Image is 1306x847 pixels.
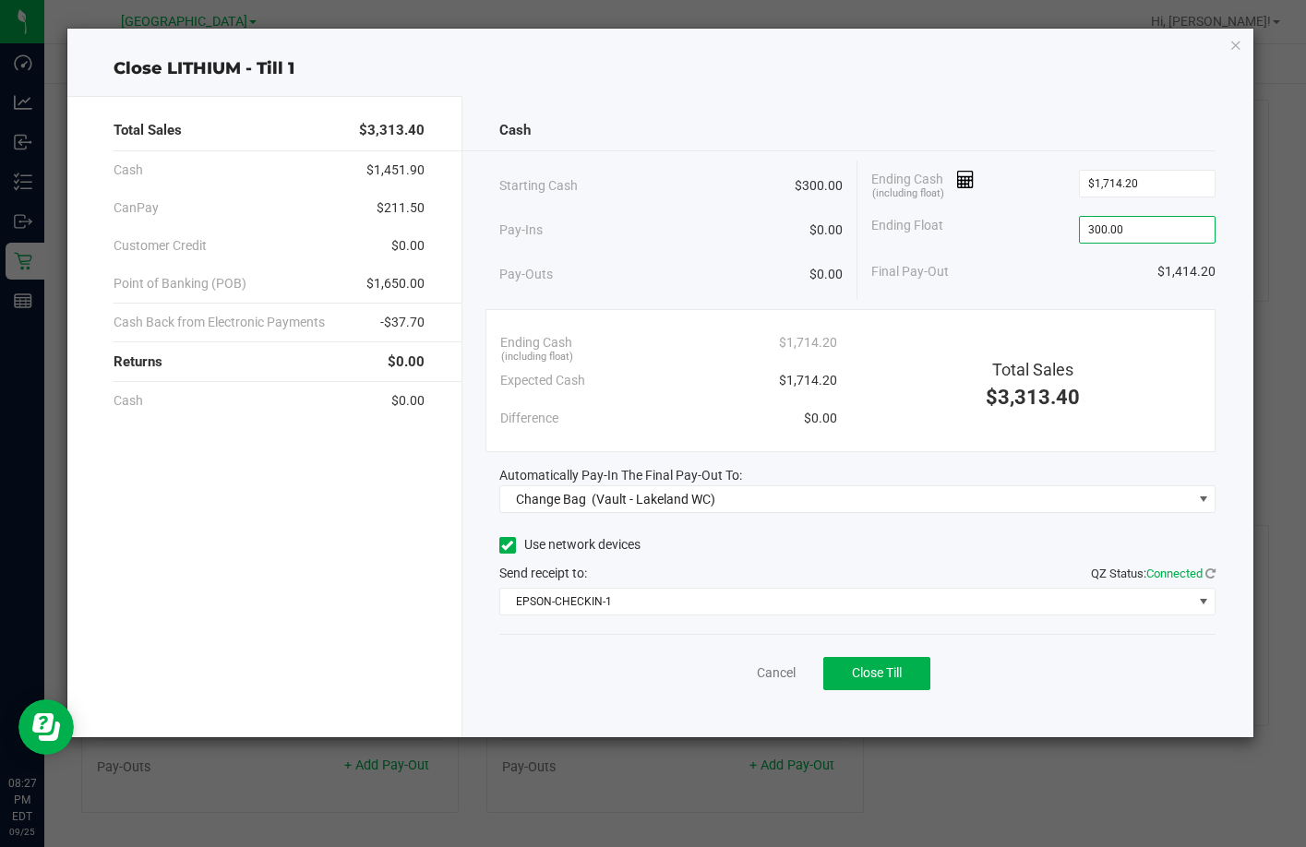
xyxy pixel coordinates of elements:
span: $1,414.20 [1157,262,1216,281]
span: $1,650.00 [366,274,425,293]
div: Returns [114,342,425,382]
span: (Vault - Lakeland WC) [592,492,715,507]
span: Total Sales [992,360,1073,379]
span: $1,714.20 [779,371,837,390]
span: (including float) [872,186,944,202]
span: Cash [114,161,143,180]
span: Automatically Pay-In The Final Pay-Out To: [499,468,742,483]
span: Cash [114,391,143,411]
span: Ending Float [871,216,943,244]
span: (including float) [501,350,573,365]
span: Ending Cash [500,333,572,352]
span: Pay-Ins [499,221,543,240]
span: $1,451.90 [366,161,425,180]
span: CanPay [114,198,159,218]
span: EPSON-CHECKIN-1 [500,589,1192,614]
span: $300.00 [795,176,843,196]
span: Final Pay-Out [871,262,949,281]
span: Ending Cash [871,170,975,197]
span: Starting Cash [499,176,578,196]
span: $0.00 [391,236,425,256]
span: QZ Status: [1091,567,1216,580]
span: $0.00 [388,352,425,373]
span: Expected Cash [500,371,585,390]
span: $3,313.40 [986,386,1080,409]
span: Pay-Outs [499,265,553,284]
span: $0.00 [391,391,425,411]
span: Total Sales [114,120,182,141]
button: Close Till [823,657,930,690]
span: Cash Back from Electronic Payments [114,313,325,332]
span: $1,714.20 [779,333,837,352]
a: Cancel [757,663,796,683]
span: Connected [1146,567,1203,580]
span: Cash [499,120,531,141]
span: $0.00 [809,221,843,240]
iframe: Resource center [18,699,74,755]
span: $3,313.40 [359,120,425,141]
span: $0.00 [804,409,837,428]
span: Point of Banking (POB) [114,274,246,293]
span: Difference [500,409,558,428]
label: Use network devices [499,535,641,555]
span: Customer Credit [114,236,207,256]
span: Change Bag [516,492,586,507]
div: Close LITHIUM - Till 1 [67,56,1253,81]
span: -$37.70 [380,313,425,332]
span: Close Till [852,665,902,680]
span: $0.00 [809,265,843,284]
span: $211.50 [377,198,425,218]
span: Send receipt to: [499,566,587,580]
